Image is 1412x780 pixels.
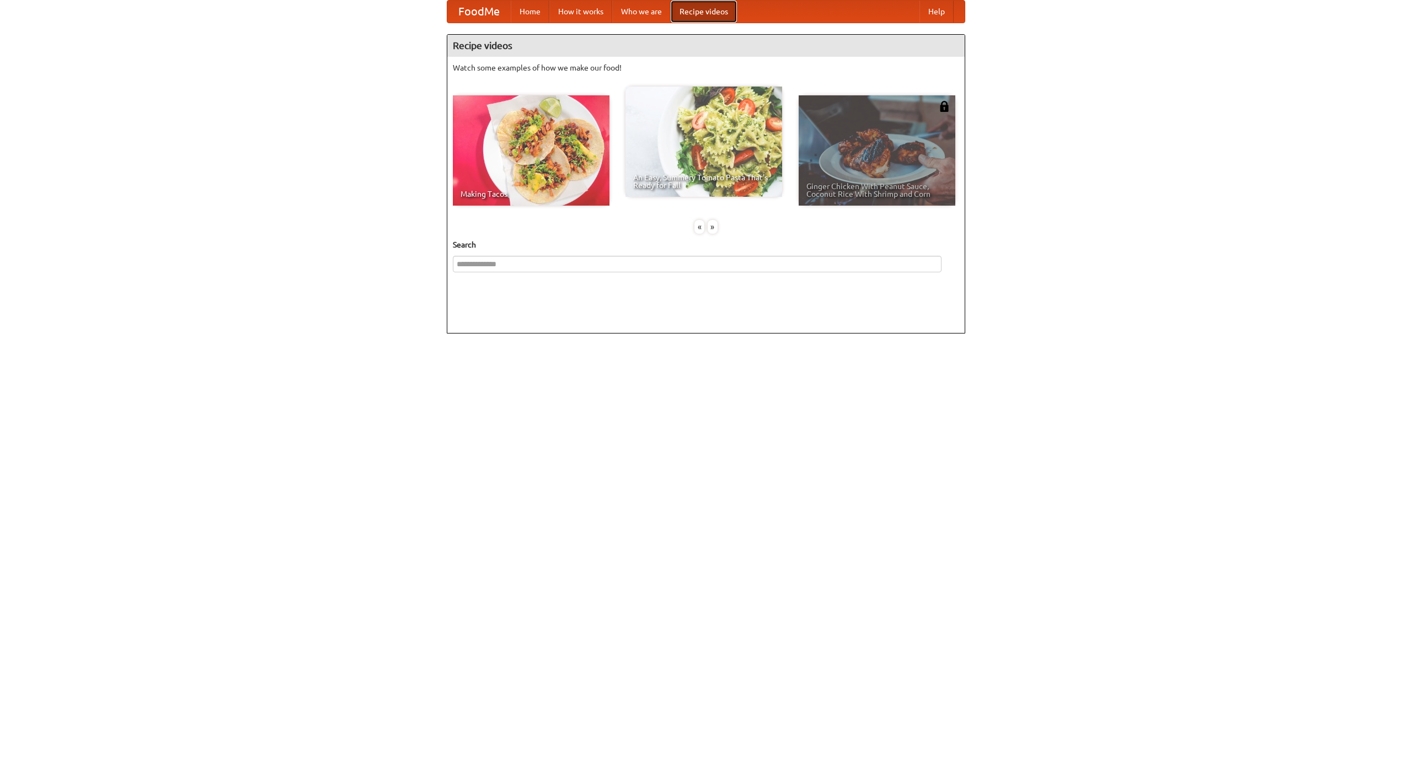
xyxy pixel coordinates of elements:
a: Help [919,1,954,23]
a: Who we are [612,1,671,23]
span: Making Tacos [461,190,602,198]
a: Recipe videos [671,1,737,23]
h4: Recipe videos [447,35,965,57]
div: « [694,220,704,234]
h5: Search [453,239,959,250]
div: » [708,220,718,234]
a: Home [511,1,549,23]
img: 483408.png [939,101,950,112]
a: An Easy, Summery Tomato Pasta That's Ready for Fall [625,87,782,197]
a: Making Tacos [453,95,609,206]
span: An Easy, Summery Tomato Pasta That's Ready for Fall [633,174,774,189]
p: Watch some examples of how we make our food! [453,62,959,73]
a: FoodMe [447,1,511,23]
a: How it works [549,1,612,23]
